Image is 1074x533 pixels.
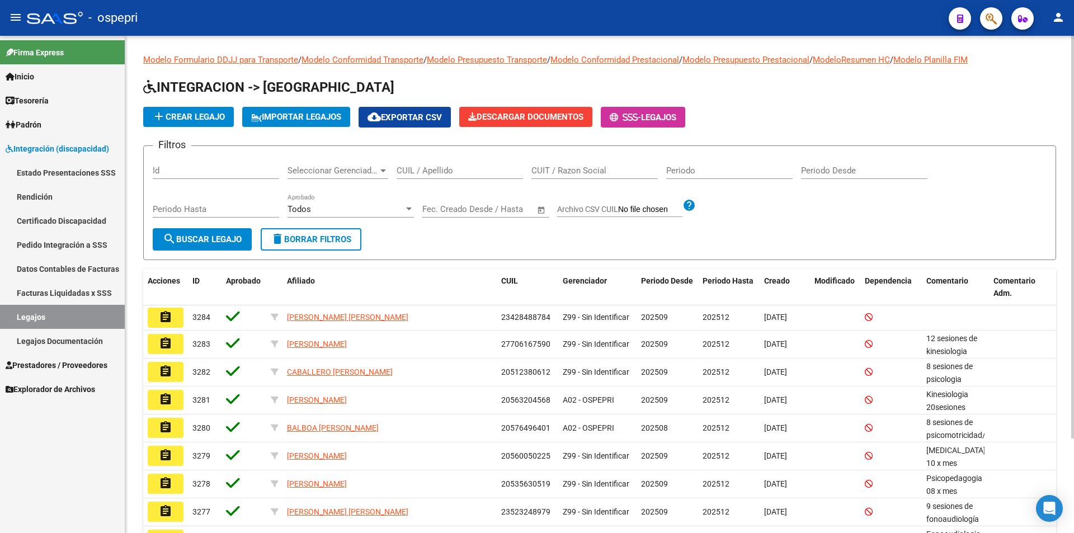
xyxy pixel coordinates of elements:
span: Z99 - Sin Identificar [563,339,629,348]
span: Borrar Filtros [271,234,351,244]
span: Z99 - Sin Identificar [563,507,629,516]
span: Periodo Hasta [703,276,753,285]
datatable-header-cell: Periodo Hasta [698,269,760,306]
mat-icon: cloud_download [368,110,381,124]
span: Creado [764,276,790,285]
span: CABALLERO [PERSON_NAME] [287,367,393,376]
datatable-header-cell: Creado [760,269,810,306]
button: Crear Legajo [143,107,234,127]
span: A02 - OSPEPRI [563,395,614,404]
button: Descargar Documentos [459,107,592,127]
span: 202509 [641,507,668,516]
mat-icon: delete [271,232,284,246]
span: 202512 [703,451,729,460]
span: [DATE] [764,313,787,322]
a: Modelo Conformidad Transporte [302,55,423,65]
span: 3279 [192,451,210,460]
datatable-header-cell: Afiliado [282,269,497,306]
span: 3277 [192,507,210,516]
button: Open calendar [535,204,548,216]
span: 202509 [641,313,668,322]
datatable-header-cell: Periodo Desde [637,269,698,306]
input: Fecha fin [478,204,532,214]
span: Z99 - Sin Identificar [563,313,629,322]
mat-icon: assignment [159,365,172,378]
span: 3283 [192,339,210,348]
mat-icon: assignment [159,504,172,518]
span: 202509 [641,367,668,376]
span: Crear Legajo [152,112,225,122]
datatable-header-cell: Aprobado [222,269,266,306]
mat-icon: assignment [159,393,172,406]
span: 202509 [641,395,668,404]
datatable-header-cell: Comentario [922,269,989,306]
span: [DATE] [764,507,787,516]
mat-icon: menu [9,11,22,24]
span: - ospepri [88,6,138,30]
a: Modelo Presupuesto Prestacional [682,55,809,65]
span: Todos [288,204,311,214]
span: Explorador de Archivos [6,383,95,395]
span: [PERSON_NAME] [287,395,347,404]
span: 202512 [703,507,729,516]
span: 12 sesiones de kinesiologia MUTISIAS/ SEP A DIC/ Irriasrte maria laura 12 sesiones fonoaudiologia... [926,334,986,457]
span: 23523248979 [501,507,550,516]
button: Borrar Filtros [261,228,361,251]
button: Exportar CSV [359,107,451,128]
datatable-header-cell: Gerenciador [558,269,637,306]
span: [PERSON_NAME] [PERSON_NAME] [287,313,408,322]
span: Legajos [641,112,676,122]
a: Modelo Conformidad Prestacional [550,55,679,65]
span: - [610,112,641,122]
mat-icon: add [152,110,166,123]
span: Comentario [926,276,968,285]
span: [DATE] [764,395,787,404]
button: IMPORTAR LEGAJOS [242,107,350,127]
span: Descargar Documentos [468,112,583,122]
span: 20535630519 [501,479,550,488]
h3: Filtros [153,137,191,153]
span: 3278 [192,479,210,488]
span: 20576496401 [501,423,550,432]
span: 20560050225 [501,451,550,460]
button: -Legajos [601,107,685,128]
span: 202512 [703,479,729,488]
span: INTEGRACION -> [GEOGRAPHIC_DATA] [143,79,394,95]
span: Z99 - Sin Identificar [563,451,629,460]
span: [DATE] [764,479,787,488]
datatable-header-cell: ID [188,269,222,306]
span: Exportar CSV [368,112,442,122]
span: Periodo Desde [641,276,693,285]
mat-icon: assignment [159,477,172,490]
span: Kinesiologia 20sesiones mensuales septiembre / diciembre 2025 Lic. Claudia Montividone. [926,390,1004,475]
span: Padrón [6,119,41,131]
datatable-header-cell: Dependencia [860,269,922,306]
span: [DATE] [764,451,787,460]
span: 3281 [192,395,210,404]
span: BALBOA [PERSON_NAME] [287,423,379,432]
span: Afiliado [287,276,315,285]
mat-icon: assignment [159,310,172,324]
span: 3282 [192,367,210,376]
span: Comentario Adm. [993,276,1035,298]
mat-icon: person [1052,11,1065,24]
span: 202512 [703,367,729,376]
span: [DATE] [764,367,787,376]
span: Seleccionar Gerenciador [288,166,378,176]
mat-icon: assignment [159,337,172,350]
span: Prestadores / Proveedores [6,359,107,371]
span: 202509 [641,479,668,488]
span: [PERSON_NAME] [287,339,347,348]
span: [PERSON_NAME] [287,479,347,488]
span: Modificado [814,276,855,285]
div: Open Intercom Messenger [1036,495,1063,522]
a: ModeloResumen HC [813,55,890,65]
mat-icon: help [682,199,696,212]
span: Dependencia [865,276,912,285]
span: Buscar Legajo [163,234,242,244]
span: 23428488784 [501,313,550,322]
a: Modelo Planilla FIM [893,55,968,65]
mat-icon: assignment [159,421,172,434]
span: Inicio [6,70,34,83]
span: [DATE] [764,339,787,348]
